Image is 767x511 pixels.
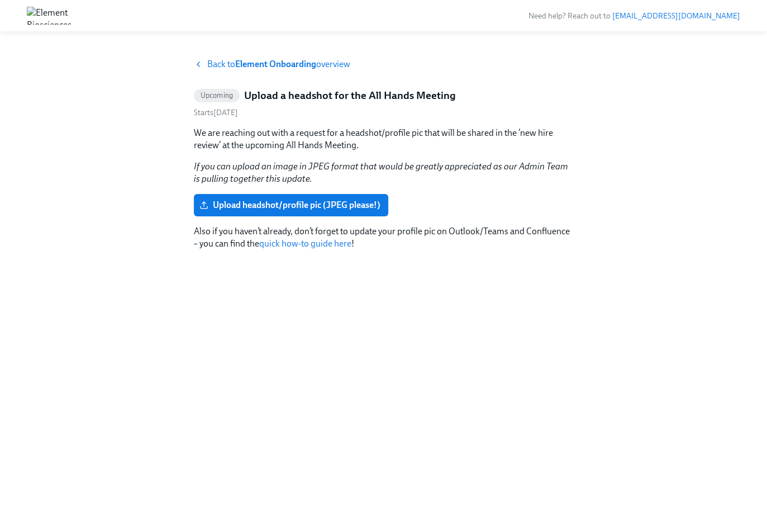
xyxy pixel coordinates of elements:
[259,238,351,249] a: quick how-to guide here
[194,225,574,250] p: Also if you haven’t already, don’t forget to update your profile pic on Outlook/Teams and Conflue...
[194,127,574,152] p: We are reaching out with a request for a headshot/profile pic that will be shared in the ‘new hir...
[194,108,238,117] span: Monday, September 8th 2025, 9:00 am
[207,58,350,70] span: Back to overview
[194,194,388,216] label: Upload headshot/profile pic (JPEG please!)
[244,88,456,103] h5: Upload a headshot for the All Hands Meeting
[194,161,568,184] em: If you can upload an image in JPEG format that would be greatly appreciated as our Admin Team is ...
[202,200,380,211] span: Upload headshot/profile pic (JPEG please!)
[194,91,240,100] span: Upcoming
[612,11,740,21] a: [EMAIL_ADDRESS][DOMAIN_NAME]
[235,59,316,69] strong: Element Onboarding
[27,7,72,25] img: Element Biosciences
[194,58,574,70] a: Back toElement Onboardingoverview
[528,11,740,21] span: Need help? Reach out to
